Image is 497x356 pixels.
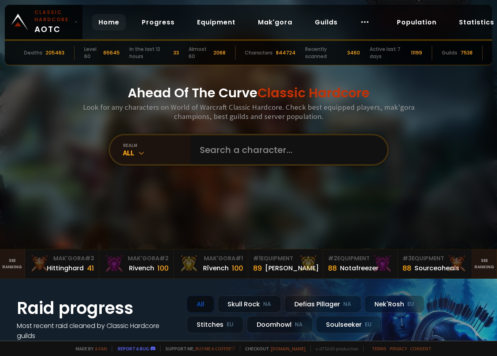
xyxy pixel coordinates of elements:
[235,254,243,262] span: # 1
[472,249,497,278] a: Seeranking
[263,300,271,308] small: NA
[217,296,281,313] div: Skull Rock
[123,142,190,148] div: realm
[95,346,107,352] a: a fan
[442,49,457,56] div: Guilds
[276,49,296,56] div: 844724
[174,249,248,278] a: Mak'Gora#1Rîvench100
[240,346,306,352] span: Checkout
[295,321,303,329] small: NA
[80,103,418,121] h3: Look for any characters on World of Warcraft Classic Hardcore. Check best equipped players, mak'g...
[173,49,179,56] div: 33
[159,254,169,262] span: # 2
[402,254,412,262] span: # 3
[308,14,344,30] a: Guilds
[247,316,313,333] div: Doomhowl
[370,46,408,60] div: Active last 7 days
[461,49,473,56] div: 7538
[390,14,443,30] a: Population
[253,263,262,274] div: 89
[71,346,107,352] span: Made by
[129,263,154,273] div: Rivench
[85,254,94,262] span: # 3
[84,46,100,60] div: Level 60
[179,254,243,263] div: Mak'Gora
[195,135,378,164] input: Search a character...
[415,263,459,273] div: Sourceoheals
[347,49,360,56] div: 3460
[284,296,361,313] div: Defias Pillager
[398,249,472,278] a: #3Equipment88Sourceoheals
[402,263,411,274] div: 88
[46,49,64,56] div: 205463
[92,14,126,30] a: Home
[365,321,372,329] small: EU
[17,296,177,321] h1: Raid progress
[30,254,94,263] div: Mak'Gora
[34,9,71,23] small: Classic Hardcore
[253,254,318,263] div: Equipment
[195,346,235,352] a: Buy me a coffee
[323,249,398,278] a: #2Equipment88Notafreezer
[232,263,243,274] div: 100
[252,14,299,30] a: Mak'gora
[372,346,386,352] a: Terms
[328,263,337,274] div: 88
[87,263,94,274] div: 41
[135,14,181,30] a: Progress
[402,254,467,263] div: Equipment
[265,263,319,273] div: [PERSON_NAME]
[248,249,323,278] a: #1Equipment89[PERSON_NAME]
[253,254,261,262] span: # 1
[157,263,169,274] div: 100
[104,254,169,263] div: Mak'Gora
[316,316,382,333] div: Soulseeker
[187,316,243,333] div: Stitches
[227,321,233,329] small: EU
[25,249,99,278] a: Mak'Gora#3Hittinghard41
[34,9,71,35] span: AOTC
[118,346,149,352] a: Report a bug
[328,254,337,262] span: # 2
[340,263,378,273] div: Notafreezer
[203,263,229,273] div: Rîvench
[410,346,431,352] a: Consent
[411,49,422,56] div: 11199
[364,296,424,313] div: Nek'Rosh
[310,346,358,352] span: v. d752d5 - production
[129,46,170,60] div: In the last 12 hours
[128,83,370,103] h1: Ahead Of The Curve
[17,321,177,341] h4: Most recent raid cleaned by Classic Hardcore guilds
[5,5,82,39] a: Classic HardcoreAOTC
[328,254,392,263] div: Equipment
[305,46,344,60] div: Recently scanned
[245,49,273,56] div: Characters
[99,249,174,278] a: Mak'Gora#2Rivench100
[407,300,414,308] small: EU
[189,46,210,60] div: Almost 60
[123,148,190,157] div: All
[258,84,370,102] span: Classic Hardcore
[343,300,351,308] small: NA
[187,296,214,313] div: All
[47,263,84,273] div: Hittinghard
[390,346,407,352] a: Privacy
[160,346,235,352] span: Support me,
[271,346,306,352] a: [DOMAIN_NAME]
[213,49,225,56] div: 2068
[24,49,42,56] div: Deaths
[191,14,242,30] a: Equipment
[103,49,120,56] div: 65645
